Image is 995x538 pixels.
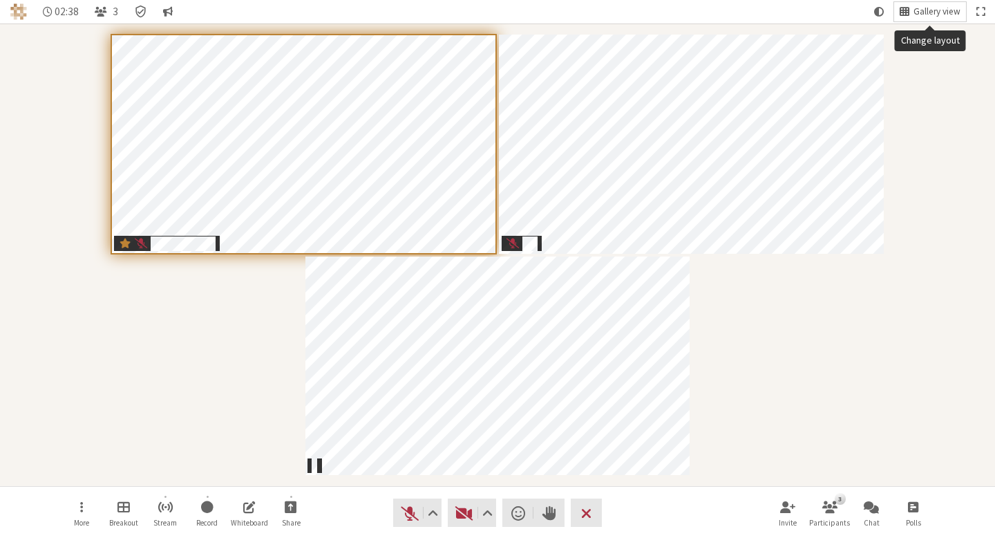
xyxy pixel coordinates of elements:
button: Start recording [188,494,227,532]
button: Manage Breakout Rooms [104,494,143,532]
button: Fullscreen [971,2,990,21]
div: 3 [835,493,845,504]
span: Stream [153,519,177,527]
button: Open poll [894,494,933,532]
span: Participants [809,519,850,527]
span: Share [282,519,301,527]
button: Audio settings [424,499,441,527]
span: Record [196,519,218,527]
button: Video setting [479,499,496,527]
button: Start video (⌘+Shift+V) [448,499,496,527]
div: Timer [37,2,85,21]
span: 02:38 [55,6,79,17]
span: Breakout [109,519,138,527]
button: Start sharing [272,494,310,532]
span: Invite [779,519,797,527]
button: Open shared whiteboard [230,494,269,532]
button: Invite participants (⌘+Shift+I) [768,494,807,532]
button: Open participant list [811,494,849,532]
span: 3 [113,6,118,17]
button: Raise hand [533,499,565,527]
img: Iotum [10,3,27,20]
button: Using system theme [869,2,889,21]
span: Chat [864,519,880,527]
span: Gallery view [913,7,960,17]
div: Meeting details Encryption enabled [129,2,153,21]
span: Polls [906,519,921,527]
button: Send a reaction [502,499,533,527]
button: Unmute (⌘+Shift+A) [393,499,442,527]
button: Start streaming [146,494,184,532]
button: Open participant list [89,2,124,21]
span: Whiteboard [231,519,268,527]
button: Open chat [852,494,891,532]
button: Conversation [158,2,178,21]
button: Change layout [894,2,966,21]
span: More [74,519,89,527]
button: End or leave meeting [571,499,602,527]
button: Open menu [62,494,101,532]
